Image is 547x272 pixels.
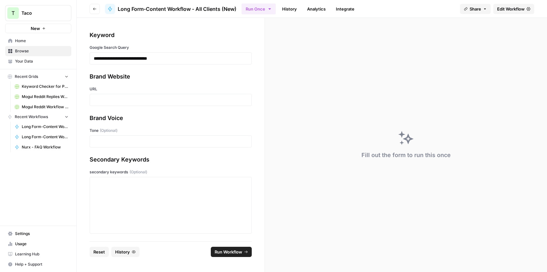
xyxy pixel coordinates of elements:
[15,241,68,247] span: Usage
[15,58,68,64] span: Your Data
[5,36,71,46] a: Home
[90,169,252,175] label: secondary keywords
[12,92,71,102] a: Mogul Reddit Replies Workflow Grid
[278,4,301,14] a: History
[5,72,71,81] button: Recent Grids
[12,81,71,92] a: Keyword Checker for Pave Grid
[22,124,68,130] span: Long Form-Content Workflow - B2B Clients
[21,10,60,16] span: Taco
[90,247,109,257] button: Reset
[15,74,38,79] span: Recent Grids
[5,56,71,66] a: Your Data
[15,114,48,120] span: Recent Workflows
[90,45,252,50] label: Google Search Query
[100,128,117,133] span: (Optional)
[470,6,481,12] span: Share
[22,144,68,150] span: Nurx - FAQ Workflow
[22,134,68,140] span: Long Form-Content Workflow - AI Clients (New)
[12,142,71,152] a: Nurx - FAQ Workflow
[12,132,71,142] a: Long Form-Content Workflow - AI Clients (New)
[22,94,68,100] span: Mogul Reddit Replies Workflow Grid
[361,151,451,160] div: Fill out the form to run this once
[5,229,71,239] a: Settings
[90,86,252,92] label: URL
[31,25,40,32] span: New
[5,24,71,33] button: New
[93,249,105,255] span: Reset
[15,261,68,267] span: Help + Support
[90,31,252,40] div: Keyword
[90,72,252,81] div: Brand Website
[115,249,130,255] span: History
[5,5,71,21] button: Workspace: Taco
[90,128,252,133] label: Tone
[5,239,71,249] a: Usage
[118,5,236,13] span: Long Form-Content Workflow - All Clients (New)
[105,4,236,14] a: Long Form-Content Workflow - All Clients (New)
[111,247,139,257] button: History
[90,114,252,123] div: Brand Voice
[242,4,276,14] button: Run Once
[5,46,71,56] a: Browse
[15,231,68,237] span: Settings
[12,9,15,17] span: T
[303,4,329,14] a: Analytics
[15,251,68,257] span: Learning Hub
[211,247,252,257] button: Run Workflow
[5,112,71,122] button: Recent Workflows
[15,48,68,54] span: Browse
[215,249,242,255] span: Run Workflow
[497,6,525,12] span: Edit Workflow
[493,4,534,14] a: Edit Workflow
[332,4,358,14] a: Integrate
[15,38,68,44] span: Home
[12,102,71,112] a: Mogul Reddit Workflow Grid (1)
[5,249,71,259] a: Learning Hub
[5,259,71,269] button: Help + Support
[12,122,71,132] a: Long Form-Content Workflow - B2B Clients
[22,104,68,110] span: Mogul Reddit Workflow Grid (1)
[90,155,252,164] div: Secondary Keywords
[22,84,68,89] span: Keyword Checker for Pave Grid
[460,4,491,14] button: Share
[130,169,147,175] span: (Optional)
